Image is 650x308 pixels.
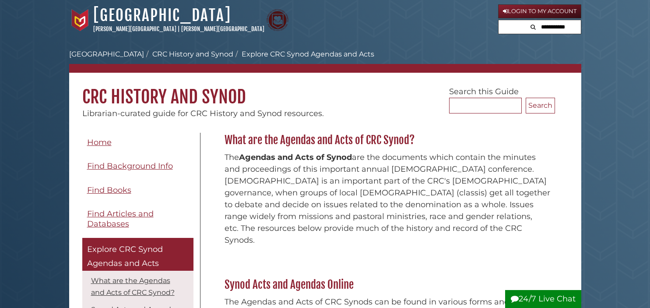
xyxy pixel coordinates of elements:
[498,4,581,18] a: Login to My Account
[69,49,581,73] nav: breadcrumb
[233,49,374,60] li: Explore CRC Synod Agendas and Acts
[225,152,551,246] p: The are the documents which contain the minutes and proceedings of this important annual [DEMOGRA...
[82,238,193,271] a: Explore CRC Synod Agendas and Acts
[178,25,180,32] span: |
[181,25,264,32] a: [PERSON_NAME][GEOGRAPHIC_DATA]
[505,290,581,308] button: 24/7 Live Chat
[82,156,193,176] a: Find Background Info
[87,185,131,195] span: Find Books
[69,50,144,58] a: [GEOGRAPHIC_DATA]
[82,204,193,234] a: Find Articles and Databases
[87,244,163,268] span: Explore CRC Synod Agendas and Acts
[87,209,154,229] span: Find Articles and Databases
[528,20,538,32] button: Search
[93,6,231,25] a: [GEOGRAPHIC_DATA]
[531,24,536,30] i: Search
[239,152,352,162] strong: Agendas and Acts of Synod
[220,278,555,292] h2: Synod Acts and Agendas Online
[87,161,173,171] span: Find Background Info
[69,73,581,108] h1: CRC History and Synod
[82,133,193,152] a: Home
[93,25,176,32] a: [PERSON_NAME][GEOGRAPHIC_DATA]
[526,98,555,113] button: Search
[82,181,193,200] a: Find Books
[220,133,555,147] h2: What are the Agendas and Acts of CRC Synod?
[69,9,91,31] img: Calvin University
[152,50,233,58] a: CRC History and Synod
[87,138,112,147] span: Home
[82,109,324,118] span: Librarian-curated guide for CRC History and Synod resources.
[91,276,175,297] a: What are the Agendas and Acts of CRC Synod?
[267,9,288,31] img: Calvin Theological Seminary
